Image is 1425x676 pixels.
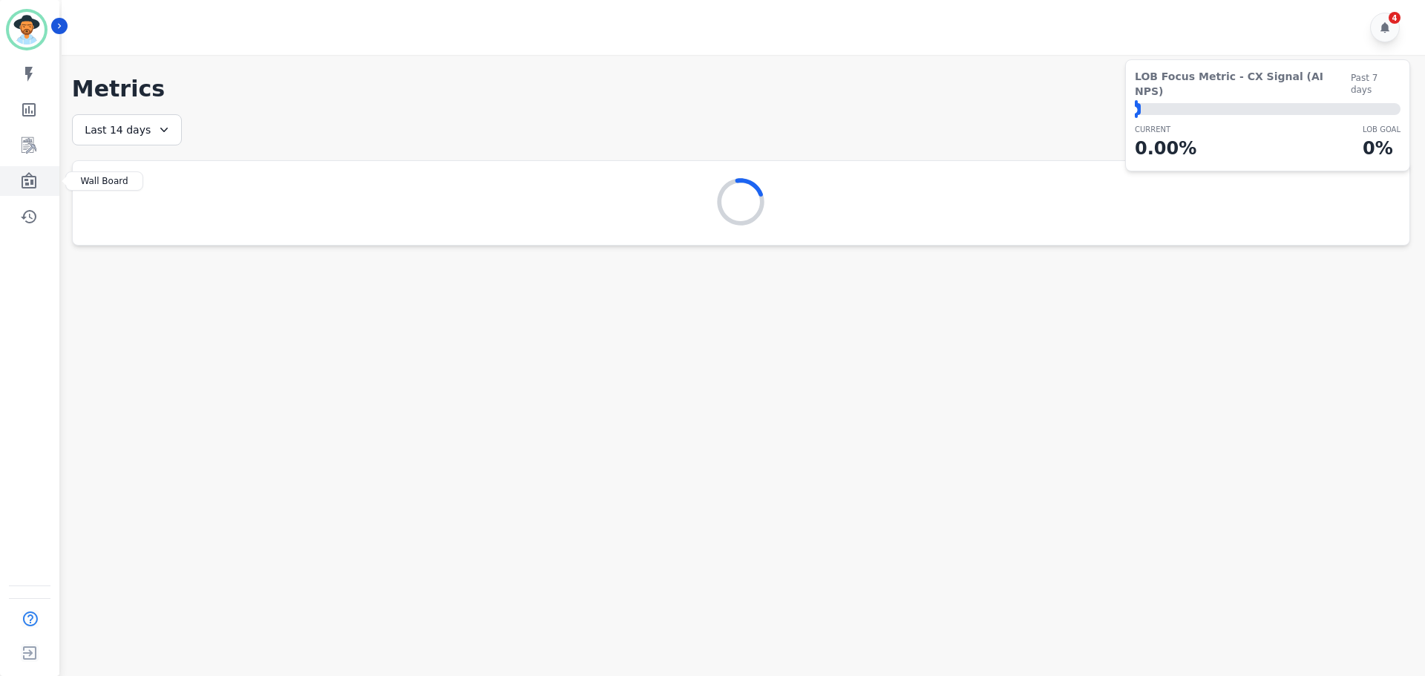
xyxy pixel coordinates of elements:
[1135,69,1351,99] span: LOB Focus Metric - CX Signal (AI NPS)
[1363,124,1401,135] p: LOB Goal
[1389,12,1401,24] div: 4
[9,12,45,47] img: Bordered avatar
[1135,135,1196,162] p: 0.00 %
[1351,72,1401,96] span: Past 7 days
[1135,103,1141,115] div: ⬤
[1135,124,1196,135] p: CURRENT
[72,76,1410,102] h1: Metrics
[72,114,182,145] div: Last 14 days
[1363,135,1401,162] p: 0 %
